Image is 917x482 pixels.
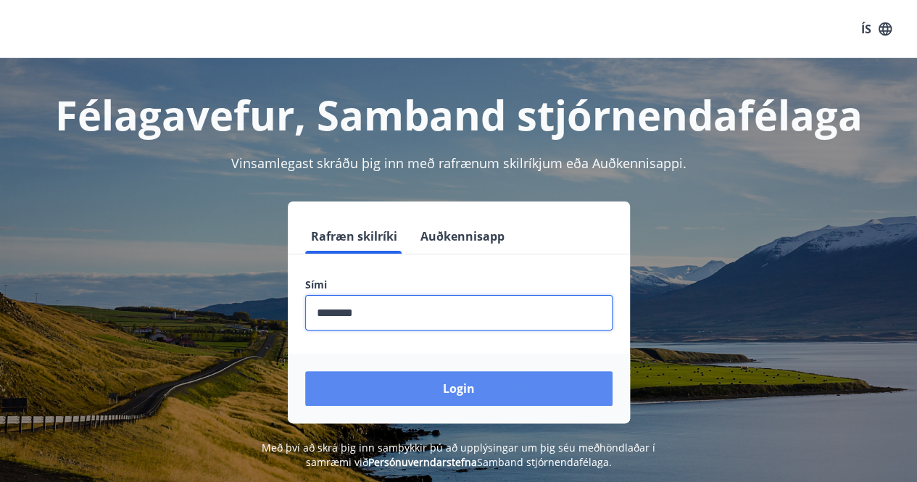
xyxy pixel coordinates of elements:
[17,87,900,142] h1: Félagavefur, Samband stjórnendafélaga
[305,371,613,406] button: Login
[305,278,613,292] label: Sími
[231,154,686,172] span: Vinsamlegast skráðu þig inn með rafrænum skilríkjum eða Auðkennisappi.
[262,441,655,469] span: Með því að skrá þig inn samþykkir þú að upplýsingar um þig séu meðhöndlaðar í samræmi við Samband...
[368,455,477,469] a: Persónuverndarstefna
[415,219,510,254] button: Auðkennisapp
[853,16,900,42] button: ÍS
[305,219,403,254] button: Rafræn skilríki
